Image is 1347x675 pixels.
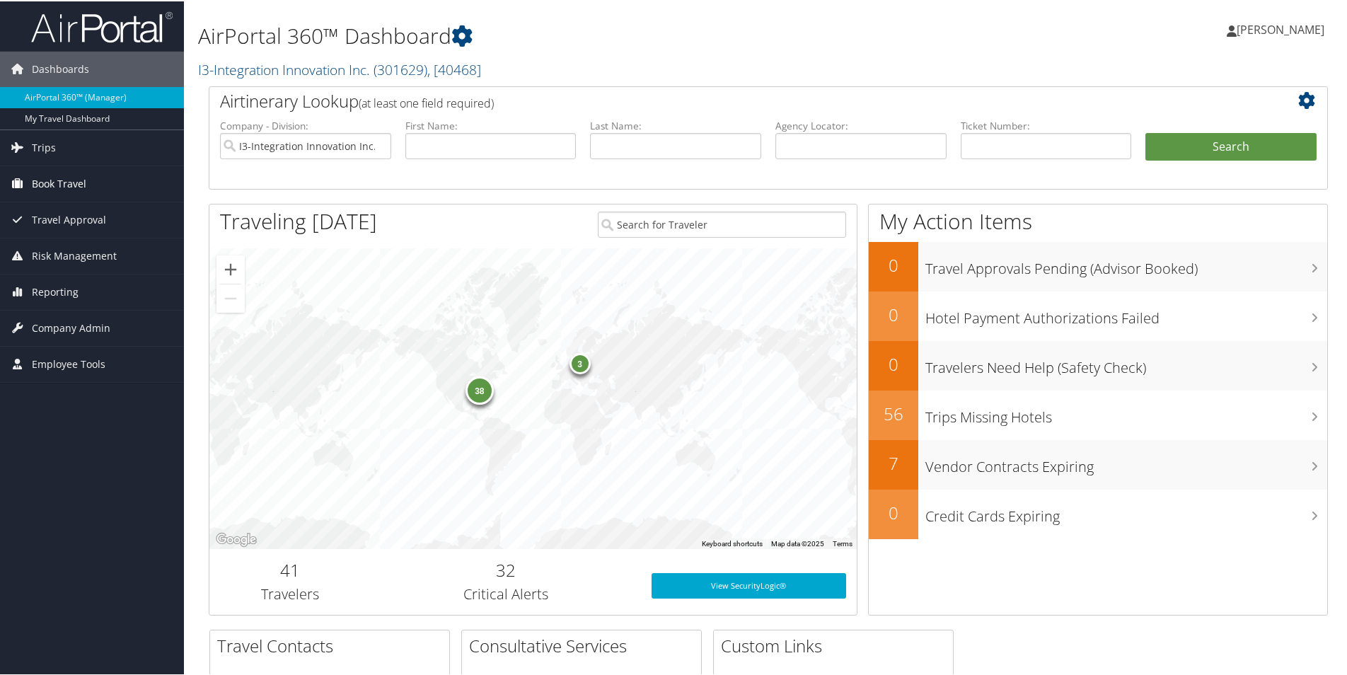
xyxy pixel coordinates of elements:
[469,633,701,657] h2: Consultative Services
[213,529,260,548] img: Google
[869,290,1327,340] a: 0Hotel Payment Authorizations Failed
[925,498,1327,525] h3: Credit Cards Expiring
[213,529,260,548] a: Open this area in Google Maps (opens a new window)
[1237,21,1324,36] span: [PERSON_NAME]
[925,449,1327,475] h3: Vendor Contracts Expiring
[198,59,481,78] a: I3-Integration Innovation Inc.
[775,117,947,132] label: Agency Locator:
[32,309,110,345] span: Company Admin
[869,439,1327,488] a: 7Vendor Contracts Expiring
[869,301,918,325] h2: 0
[32,129,56,164] span: Trips
[570,351,591,372] div: 3
[869,450,918,474] h2: 7
[869,500,918,524] h2: 0
[220,88,1223,112] h2: Airtinerary Lookup
[405,117,577,132] label: First Name:
[771,538,824,546] span: Map data ©2025
[925,250,1327,277] h3: Travel Approvals Pending (Advisor Booked)
[721,633,953,657] h2: Custom Links
[702,538,763,548] button: Keyboard shortcuts
[869,205,1327,235] h1: My Action Items
[1145,132,1317,160] button: Search
[833,538,852,546] a: Terms (opens in new tab)
[1227,7,1339,50] a: [PERSON_NAME]
[32,50,89,86] span: Dashboards
[32,273,79,308] span: Reporting
[598,210,846,236] input: Search for Traveler
[382,583,630,603] h3: Critical Alerts
[198,20,959,50] h1: AirPortal 360™ Dashboard
[359,94,494,110] span: (at least one field required)
[32,201,106,236] span: Travel Approval
[374,59,427,78] span: ( 301629 )
[216,283,245,311] button: Zoom out
[869,252,918,276] h2: 0
[869,488,1327,538] a: 0Credit Cards Expiring
[32,345,105,381] span: Employee Tools
[220,557,361,581] h2: 41
[869,340,1327,389] a: 0Travelers Need Help (Safety Check)
[869,351,918,375] h2: 0
[217,633,449,657] h2: Travel Contacts
[31,9,173,42] img: airportal-logo.png
[32,237,117,272] span: Risk Management
[925,350,1327,376] h3: Travelers Need Help (Safety Check)
[216,254,245,282] button: Zoom in
[32,165,86,200] span: Book Travel
[466,375,494,403] div: 38
[869,241,1327,290] a: 0Travel Approvals Pending (Advisor Booked)
[652,572,846,597] a: View SecurityLogic®
[427,59,481,78] span: , [ 40468 ]
[220,583,361,603] h3: Travelers
[220,205,377,235] h1: Traveling [DATE]
[925,399,1327,426] h3: Trips Missing Hotels
[961,117,1132,132] label: Ticket Number:
[382,557,630,581] h2: 32
[220,117,391,132] label: Company - Division:
[590,117,761,132] label: Last Name:
[925,300,1327,327] h3: Hotel Payment Authorizations Failed
[869,389,1327,439] a: 56Trips Missing Hotels
[869,400,918,425] h2: 56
